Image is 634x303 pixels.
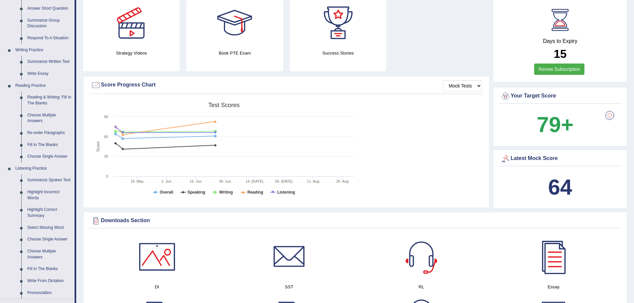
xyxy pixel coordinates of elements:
[96,141,101,152] tspan: Score
[104,135,108,139] text: 60
[208,102,240,108] tspan: Test scores
[24,263,75,275] a: Fill In The Blanks
[24,186,75,204] a: Highlight Incorrect Words
[24,233,75,245] a: Choose Single Answer
[24,174,75,186] a: Summarize Spoken Text
[161,179,171,183] tspan: 2. Jun
[24,287,75,299] a: Pronunciation
[24,91,75,109] a: Reading & Writing: Fill In The Blanks
[219,179,231,183] tspan: 30. Jun
[277,190,295,195] tspan: Listening
[186,50,283,57] h4: Book PTE Exam
[24,56,75,68] a: Summarize Written Text
[24,127,75,139] a: Re-order Paragraphs
[501,91,620,101] div: Your Target Score
[24,204,75,222] a: Highlight Correct Summary
[501,38,620,44] h4: Days to Expiry
[491,283,616,290] h4: Essay
[554,47,567,60] b: 15
[104,115,108,119] text: 90
[24,68,75,80] a: Write Essay
[24,3,75,15] a: Answer Short Question
[24,245,75,263] a: Choose Multiple Answers
[226,283,352,290] h4: SST
[248,190,263,195] tspan: Reading
[307,179,319,183] tspan: 11. Aug
[12,44,75,56] a: Writing Practice
[24,151,75,163] a: Choose Single Answer
[24,139,75,151] a: Fill In The Blanks
[83,50,180,57] h4: Strategy Videos
[24,222,75,234] a: Select Missing Word
[187,190,205,195] tspan: Speaking
[219,190,233,195] tspan: Writing
[548,175,572,199] b: 64
[336,179,348,183] tspan: 25. Aug
[106,174,108,178] text: 0
[534,64,584,75] a: Renew Subscription
[24,275,75,287] a: Write From Dictation
[130,179,144,183] tspan: 19. May
[12,163,75,175] a: Listening Practice
[91,80,482,90] div: Score Progress Chart
[94,283,220,290] h4: DI
[537,112,573,137] b: 79+
[91,216,620,226] div: Downloads Section
[190,179,202,183] tspan: 16. Jun
[160,190,173,195] tspan: Overall
[104,154,108,158] text: 30
[24,32,75,44] a: Respond To A Situation
[246,179,263,183] tspan: 14. [DATE]
[501,154,620,164] div: Latest Mock Score
[359,283,484,290] h4: RL
[12,80,75,92] a: Reading Practice
[290,50,386,57] h4: Success Stories
[24,15,75,32] a: Summarize Group Discussion
[24,109,75,127] a: Choose Multiple Answers
[275,179,293,183] tspan: 28. [DATE]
